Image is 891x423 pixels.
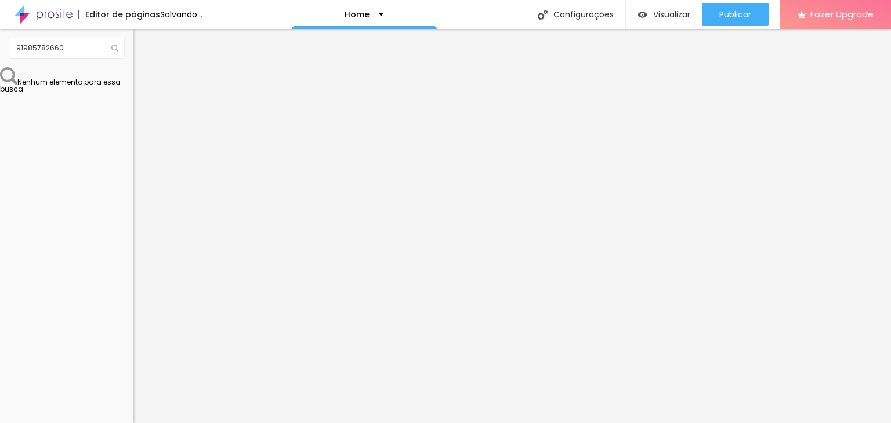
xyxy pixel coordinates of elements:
p: Home [345,10,370,19]
button: Publicar [702,3,769,26]
span: Fazer Upgrade [810,9,874,19]
input: Buscar elemento [9,38,125,59]
div: Salvando... [160,10,202,19]
img: Icone [538,10,548,20]
iframe: Editor [133,29,891,423]
img: view-1.svg [638,10,647,20]
div: Editor de páginas [78,10,160,19]
button: Visualizar [626,3,702,26]
img: Icone [111,45,118,52]
span: Visualizar [653,10,690,19]
span: Publicar [719,10,751,19]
